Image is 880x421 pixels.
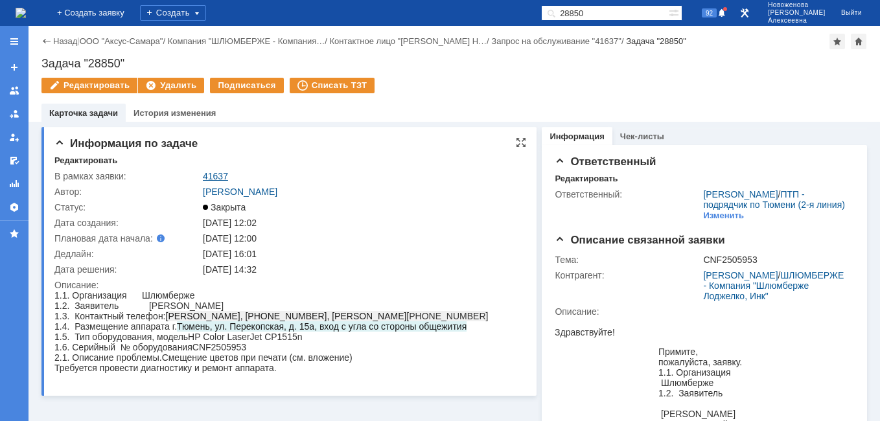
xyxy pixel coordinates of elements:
div: [DATE] 12:02 [203,218,519,228]
div: Задача "28850" [626,36,686,46]
div: / [329,36,491,46]
span: Описание связанной заявки [555,234,724,246]
div: 1.4. Размещение аппарата г. [104,144,188,206]
div: На всю страницу [516,137,526,148]
div: Добавить в избранное [829,34,845,49]
a: Назад [53,36,77,46]
div: 2.1. Описание проблем Смещение цветов при печати (см. вложение) [104,279,188,330]
a: [EMAIL_ADDRESS][DOMAIN_NAME] [104,393,185,413]
div: [DATE] 14:32 [203,264,519,275]
a: История изменения [133,108,216,118]
a: ШЛЮМБЕРЖЕ - Компания "Шлюмберже Лоджелко, Инк" [703,270,844,301]
a: [PERSON_NAME] [203,187,277,197]
span: Информация по задаче [54,137,198,150]
a: Компания "ШЛЮМБЕРЖЕ - Компания… [168,36,325,46]
div: Дата решения: [54,264,200,275]
div: Инженер ИТ поддержки [104,372,188,393]
span: Тюмень, ул. Перекопская, д. 15а, вход с угла со стороны общежития [122,31,412,41]
a: 41637 [203,171,228,181]
div: / [703,189,848,210]
span: Закрыта [203,202,246,212]
div: Редактировать [555,174,618,184]
span: [STREET_ADDRESS], вход с угла со стороны общаги и лога [104,165,185,206]
div: / [491,36,626,46]
div: Дедлайн: [54,249,200,259]
a: Запрос на обслуживание "41637" [491,36,621,46]
a: Перейти на домашнюю страницу [16,8,26,18]
span: Расширенный поиск [669,6,682,18]
div: Описание: [54,280,522,290]
a: Карточка задачи [49,108,118,118]
div: 1.6. Серийный № оборудования [104,247,188,279]
div: С уважением, [104,351,188,361]
a: Перейти в интерфейс администратора [737,5,752,21]
span: CNF2505953 [138,52,192,62]
div: Создать [140,5,206,21]
div: Плановая дата начала: [54,233,185,244]
div: Сделать домашней страницей [851,34,866,49]
div: Ответственный: [555,189,701,199]
a: Отчеты [4,174,25,194]
a: Заявки на командах [4,80,25,101]
div: [DATE] 12:00 [203,233,519,244]
a: ПТП - подрядчик по Тюмени (2-я линия) [703,189,845,210]
div: CNF2505953 [703,255,848,265]
div: / [703,270,848,301]
div: -- [104,341,188,351]
span: HP Color LaserJet CP1515n [133,41,248,52]
img: logo [16,8,26,18]
div: Автор: [54,187,200,197]
div: Тема: [555,255,701,265]
span: HP Color LaserJet CP1515n [104,227,179,247]
div: Дата создания: [54,218,200,228]
div: Примите, пожалуйста, заявку. [104,30,188,51]
span: Алексеевна [768,17,826,25]
span: Ответственный [555,155,656,168]
div: Контрагент: [555,270,701,280]
div: 1.5. Тип оборудования, модель [104,206,188,247]
span: 92 [702,8,717,17]
div: В рамках заявки: [54,171,200,181]
a: Создать заявку [4,57,25,78]
div: / [168,36,330,46]
a: Настройки [4,197,25,218]
div: Описание: [555,306,851,317]
span: [PERSON_NAME], [PHONE_NUMBER], [PERSON_NAME] [111,21,434,31]
span: [PHONE_NUMBER] [352,21,434,31]
a: Контактное лицо "[PERSON_NAME] Н… [329,36,487,46]
span: Новоженова [768,1,826,9]
div: Задача "28850" [41,57,867,70]
a: Заявки в моей ответственности [4,104,25,124]
div: | [77,36,79,45]
div: [DATE] 16:01 [203,249,519,259]
a: Мои заявки [4,127,25,148]
div: 1.2. Заявитель [PERSON_NAME] [104,71,188,102]
span: CNF2505953 [104,258,187,279]
a: ООО "Аксус-Самара" [80,36,163,46]
span: Смещение цветов при печати (см. вложение) [108,62,298,73]
div: / [80,36,168,46]
span: [PERSON_NAME] [768,9,826,17]
a: [PERSON_NAME] [703,270,778,280]
div: Редактировать [54,155,117,166]
div: Статус: [54,202,200,212]
div: Спасибо! [104,330,188,341]
a: Информация [550,131,604,141]
div: Изменить [703,210,744,221]
div: 1.1. Организация Шлюмберже [104,51,188,71]
a: Чек-листы [620,131,664,141]
div: [PERSON_NAME] [104,361,188,372]
a: Мои согласования [4,150,25,171]
a: [PERSON_NAME] [703,189,778,199]
div: 1.3. Контактный телефон заявителя [PHONE_NUMBER] [104,102,188,144]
